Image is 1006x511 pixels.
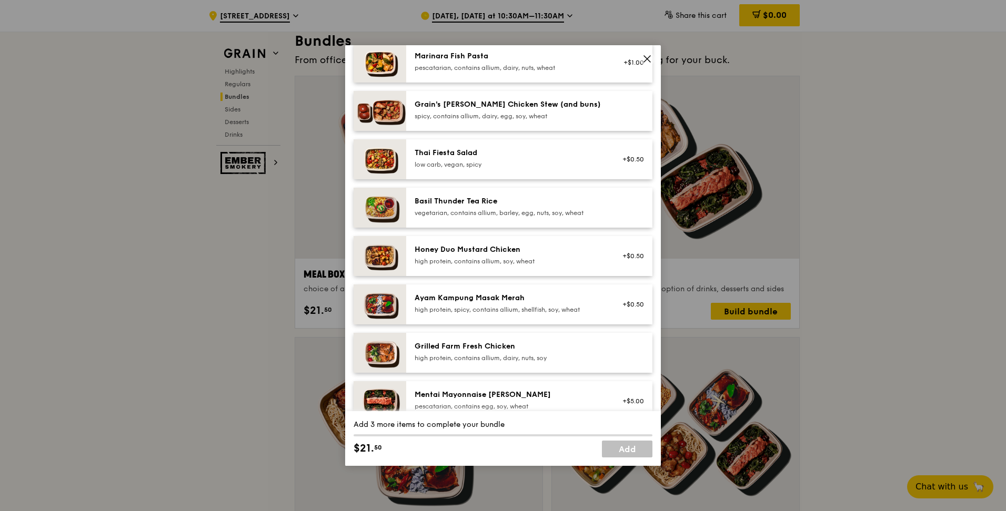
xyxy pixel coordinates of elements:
[415,402,603,411] div: pescatarian, contains egg, soy, wheat
[415,341,603,352] div: Grilled Farm Fresh Chicken
[415,257,603,265] div: high protein, contains allium, soy, wheat
[616,397,644,405] div: +$5.00
[602,441,652,457] a: Add
[354,441,374,456] span: $21.
[415,354,603,362] div: high protein, contains allium, dairy, nuts, soy
[415,305,603,314] div: high protein, spicy, contains allium, shellfish, soy, wheat
[354,91,406,131] img: daily_normal_Grains-Curry-Chicken-Stew-HORZ.jpg
[415,209,603,217] div: vegetarian, contains allium, barley, egg, nuts, soy, wheat
[354,43,406,83] img: daily_normal_Marinara_Fish_Pasta__Horizontal_.jpg
[415,64,603,72] div: pescatarian, contains allium, dairy, nuts, wheat
[354,381,406,421] img: daily_normal_Mentai-Mayonnaise-Aburi-Salmon-HORZ.jpg
[354,284,406,324] img: daily_normal_Ayam_Kampung_Masak_Merah_Horizontal_.jpg
[354,236,406,276] img: daily_normal_Honey_Duo_Mustard_Chicken__Horizontal_.jpg
[415,196,603,207] div: Basil Thunder Tea Rice
[354,188,406,228] img: daily_normal_HORZ-Basil-Thunder-Tea-Rice.jpg
[415,99,603,110] div: Grain's [PERSON_NAME] Chicken Stew (and buns)
[415,390,603,400] div: Mentai Mayonnaise [PERSON_NAME]
[374,443,382,452] span: 50
[354,139,406,179] img: daily_normal_Thai_Fiesta_Salad__Horizontal_.jpg
[616,155,644,163] div: +$0.50
[415,293,603,303] div: Ayam Kampung Masak Merah
[415,244,603,255] div: Honey Duo Mustard Chicken
[415,51,603,62] div: Marinara Fish Pasta
[616,58,644,67] div: +$1.00
[354,420,652,430] div: Add 3 more items to complete your bundle
[415,148,603,158] div: Thai Fiesta Salad
[354,333,406,373] img: daily_normal_HORZ-Grilled-Farm-Fresh-Chicken.jpg
[616,300,644,309] div: +$0.50
[415,160,603,169] div: low carb, vegan, spicy
[616,252,644,260] div: +$0.50
[415,112,603,120] div: spicy, contains allium, dairy, egg, soy, wheat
